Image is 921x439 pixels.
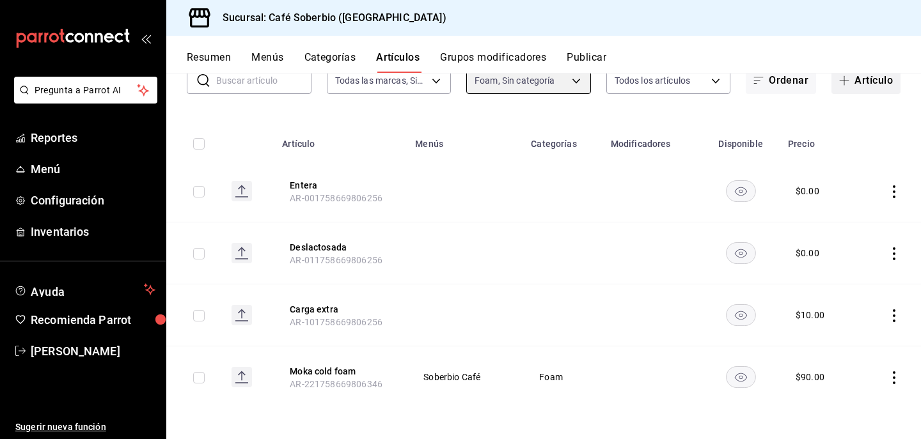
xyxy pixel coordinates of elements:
[888,309,901,322] button: actions
[212,10,446,26] h3: Sucursal: Café Soberbio ([GEOGRAPHIC_DATA])
[475,74,555,87] span: Foam, Sin categoría
[251,51,283,73] button: Menús
[187,51,231,73] button: Resumen
[726,366,756,388] button: availability-product
[31,343,155,360] span: [PERSON_NAME]
[31,223,155,240] span: Inventarios
[726,180,756,202] button: availability-product
[796,371,824,383] div: $ 90.00
[780,119,858,160] th: Precio
[603,119,702,160] th: Modificadores
[746,67,816,94] button: Ordenar
[290,317,382,327] span: AR-101758669806256
[290,179,392,192] button: edit-product-location
[888,185,901,198] button: actions
[290,379,382,389] span: AR-221758669806346
[567,51,606,73] button: Publicar
[35,84,138,97] span: Pregunta a Parrot AI
[290,365,392,378] button: edit-product-location
[888,371,901,384] button: actions
[539,373,586,381] span: Foam
[726,304,756,326] button: availability-product
[31,282,139,297] span: Ayuda
[290,303,392,316] button: edit-product-location
[701,119,780,160] th: Disponible
[31,129,155,146] span: Reportes
[31,311,155,328] span: Recomienda Parrot
[615,74,691,87] span: Todos los artículos
[726,242,756,264] button: availability-product
[335,74,428,87] span: Todas las marcas, Sin marca
[831,67,901,94] button: Artículo
[31,160,155,178] span: Menú
[274,119,407,160] th: Artículo
[523,119,602,160] th: Categorías
[796,185,819,197] div: $ 0.00
[796,247,819,259] div: $ 0.00
[290,241,392,254] button: edit-product-location
[376,51,420,73] button: Artículos
[15,420,155,434] span: Sugerir nueva función
[290,193,382,203] span: AR-001758669806256
[290,255,382,265] span: AR-011758669806256
[141,33,151,43] button: open_drawer_menu
[31,192,155,209] span: Configuración
[796,309,824,321] div: $ 10.00
[187,51,921,73] div: navigation tabs
[216,68,311,93] input: Buscar artículo
[407,119,523,160] th: Menús
[304,51,356,73] button: Categorías
[9,93,157,106] a: Pregunta a Parrot AI
[423,373,507,381] span: Soberbio Café
[14,77,157,104] button: Pregunta a Parrot AI
[888,247,901,260] button: actions
[440,51,546,73] button: Grupos modificadores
